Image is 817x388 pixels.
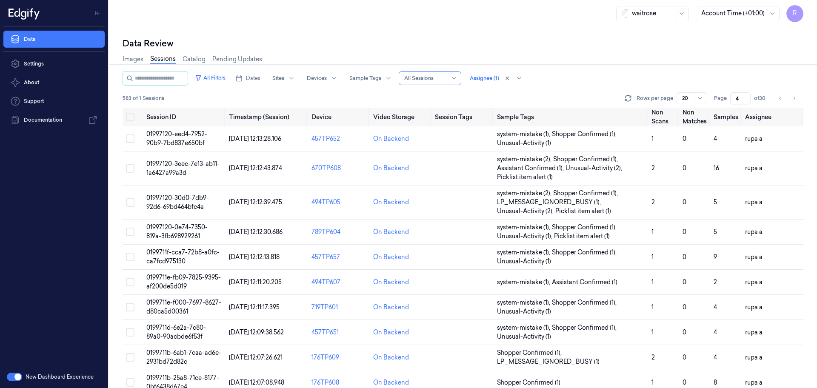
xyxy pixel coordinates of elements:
span: [DATE] 12:07:08.948 [229,379,284,386]
button: Select row [126,228,134,236]
button: Go to next page [788,92,800,104]
span: [DATE] 12:07:26.621 [229,354,283,361]
span: of 30 [754,94,768,102]
div: 494TP607 [311,278,366,287]
div: On Backend [373,134,409,143]
span: 0199711e-f000-7697-8627-d80ca5d00361 [146,299,221,315]
span: LP_MESSAGE_IGNORED_BUSY (1) [497,357,600,366]
div: On Backend [373,253,409,262]
span: Shopper Confirmed (1) , [552,248,618,257]
span: Shopper Confirmed (1) , [497,348,563,357]
div: 719TP601 [311,303,366,312]
span: 1 [651,379,654,386]
span: 16 [714,164,719,172]
th: Sample Tags [494,108,648,126]
span: Shopper Confirmed (1) [497,378,560,387]
span: 583 of 1 Sessions [123,94,164,102]
button: Select row [126,328,134,337]
th: Session ID [143,108,226,126]
div: 494TP605 [311,198,366,207]
div: On Backend [373,353,409,362]
div: On Backend [373,278,409,287]
div: 176TP608 [311,378,366,387]
span: 0199711e-fb09-7825-9395-af200de5d019 [146,274,221,290]
span: [DATE] 12:12:30.686 [229,228,283,236]
span: Shopper Confirmed (1) , [552,298,618,307]
span: 1 [651,253,654,261]
th: Video Storage [370,108,431,126]
span: rupa a [745,379,763,386]
span: 8 [714,379,717,386]
span: system-mistake (1) , [497,278,552,287]
span: 01997120-30d0-7db9-92d6-69bd464bfc4a [146,194,209,211]
th: Non Scans [648,108,679,126]
span: rupa a [745,135,763,143]
button: Select row [126,134,134,143]
a: Data [3,31,105,48]
span: rupa a [745,303,763,311]
span: rupa a [745,278,763,286]
span: Unusual-Activity (1) [497,257,551,266]
span: 1 [651,228,654,236]
span: system-mistake (2) , [497,189,553,198]
div: On Backend [373,198,409,207]
span: system-mistake (1) , [497,130,552,139]
span: Dates [246,74,260,82]
nav: pagination [774,92,800,104]
span: 0 [683,198,686,206]
button: Select row [126,253,134,261]
span: Assistant Confirmed (1) [552,278,617,287]
span: 2 [651,198,655,206]
span: Shopper Confirmed (1) , [553,189,620,198]
span: Unusual-Activity (1) [497,307,551,316]
span: rupa a [745,253,763,261]
button: Select row [126,278,134,286]
span: 0 [683,253,686,261]
span: 0 [683,303,686,311]
button: Toggle Navigation [91,6,105,20]
span: 4 [714,303,717,311]
span: Unusual-Activity (1) [497,332,551,341]
span: rupa a [745,164,763,172]
span: 1 [651,328,654,336]
span: 9 [714,253,717,261]
button: Select row [126,378,134,387]
span: [DATE] 12:12:13.818 [229,253,280,261]
span: Shopper Confirmed (1) , [552,323,618,332]
span: 0 [683,354,686,361]
span: 4 [714,354,717,361]
span: 1 [651,303,654,311]
div: On Backend [373,328,409,337]
span: Picklist item alert (1) [555,207,611,216]
span: 01997120-eed4-7952-90b9-7bd837e650bf [146,130,207,147]
th: Samples [710,108,742,126]
span: [DATE] 12:09:38.562 [229,328,284,336]
span: Shopper Confirmed (1) , [553,155,620,164]
div: 457TP651 [311,328,366,337]
button: R [786,5,803,22]
div: On Backend [373,378,409,387]
th: Non Matches [679,108,710,126]
th: Session Tags [431,108,493,126]
div: On Backend [373,228,409,237]
span: 01997120-3eec-7e13-ab11-1a6427a99a3d [146,160,220,177]
div: 789TP604 [311,228,366,237]
span: Shopper Confirmed (1) , [552,130,618,139]
span: system-mistake (2) , [497,155,553,164]
span: rupa a [745,198,763,206]
span: 1 [651,278,654,286]
span: [DATE] 12:11:17.395 [229,303,280,311]
a: Images [123,55,143,64]
span: Page [714,94,727,102]
span: 0 [683,135,686,143]
button: About [3,74,105,91]
button: Select row [126,164,134,173]
span: 0 [683,379,686,386]
span: 0199711f-cca7-72b8-a0fc-ca7fcd975130 [146,248,220,265]
div: 670TP608 [311,164,366,173]
span: 4 [714,135,717,143]
a: Sessions [150,54,176,64]
div: On Backend [373,303,409,312]
span: Picklist item alert (1) [554,232,610,241]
